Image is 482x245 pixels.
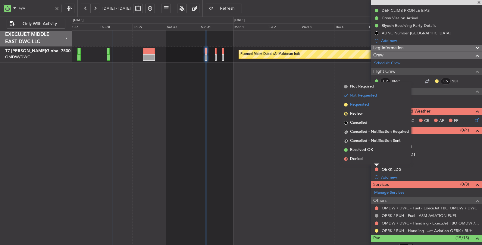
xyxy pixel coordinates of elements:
span: Cancelled - Notification Sent [350,138,401,144]
a: OMDW/DWC [5,54,30,60]
div: Sun 31 [200,24,233,31]
span: FP [454,118,459,124]
span: R [344,130,348,134]
a: OERK / RUH - Fuel - ASM AVIATION FUEL [382,213,457,218]
a: OMDW / DWC - Fuel - ExecuJet FBO OMDW / DWC [382,205,477,211]
span: S [344,139,348,143]
div: [DATE] [73,18,83,23]
span: AF [439,118,444,124]
div: Mon 1 [233,24,267,31]
span: (15/15) [455,235,469,241]
span: Cancelled [350,120,367,126]
button: Refresh [206,4,242,13]
a: Manage Services [374,190,404,196]
div: Thu 28 [99,24,133,31]
span: Crew [373,52,383,59]
a: Schedule Crew [374,60,400,66]
div: Fri 5 [368,24,402,31]
div: CP [380,78,390,84]
div: Sat 30 [166,24,200,31]
span: Not Required [350,84,374,90]
span: [DATE] - [DATE] [102,6,131,11]
span: Refresh [215,6,240,11]
div: Thu 4 [334,24,368,31]
span: Only With Activity [16,22,63,26]
span: Cancelled - Notification Required [350,129,409,135]
a: T7-[PERSON_NAME]Global 7500 [5,49,70,53]
span: Leg Information [373,45,404,52]
span: AC [409,118,414,124]
div: Planned Maint Dubai (Al Maktoum Intl) [240,50,300,59]
span: (0/4) [460,127,469,133]
div: Add new [381,38,479,43]
a: RMC [392,78,405,84]
span: Flight Crew [373,68,396,75]
div: ADNC Number [GEOGRAPHIC_DATA] [382,30,451,36]
input: A/C (Reg. or Type) [19,4,53,13]
div: Add new [381,175,479,180]
span: (0/3) [460,181,469,187]
button: Only With Activity [7,19,65,29]
span: R [344,112,348,116]
span: Received OK [350,147,373,153]
div: Wed 3 [301,24,334,31]
div: DEP CLIMB PROFILE BIAS [382,8,430,13]
span: D [344,157,348,161]
span: Denied [350,156,363,162]
a: SBT [452,78,466,84]
span: Pax [373,235,380,242]
span: Others [373,197,387,204]
span: Services [373,181,389,188]
div: Riyadh Receiving Party Details [382,23,436,28]
div: OERK LDG [382,167,402,172]
a: OERK / RUH - Handling - Jet Aviation OERK / RUH [382,228,473,233]
div: Wed 27 [65,24,99,31]
span: Requested [350,102,369,108]
div: Crew Visa on Arrival [382,15,418,21]
div: Tue 2 [267,24,301,31]
div: [DATE] [234,18,245,23]
a: OMDW / DWC - Handling - ExecuJet FBO OMDW / DWC [382,221,479,226]
span: CR [424,118,429,124]
span: Not Requested [350,93,377,99]
div: CS [441,78,451,84]
span: T7-[PERSON_NAME] [5,49,46,53]
span: Review [350,111,363,117]
div: Fri 29 [133,24,166,31]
